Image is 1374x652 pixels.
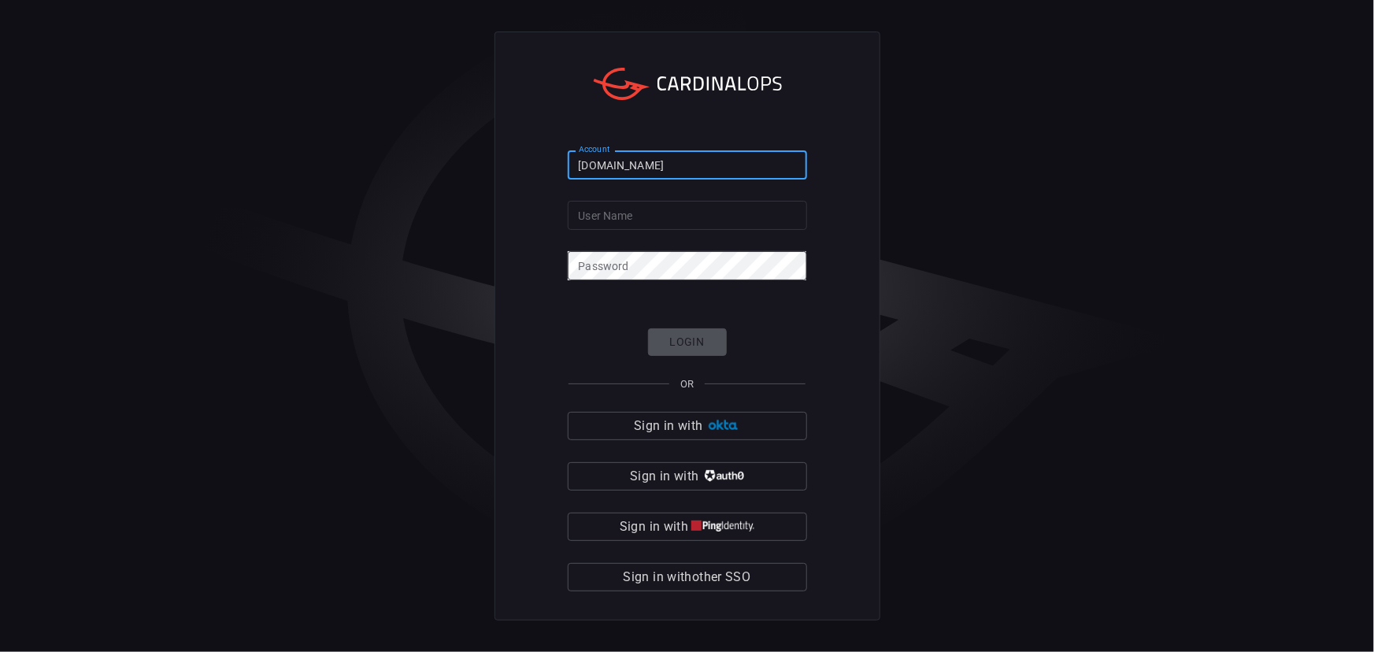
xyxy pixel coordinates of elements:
[706,420,740,432] img: Ad5vKXme8s1CQAAAABJRU5ErkJggg==
[568,563,807,591] button: Sign in withother SSO
[630,465,698,487] span: Sign in with
[579,143,610,155] label: Account
[624,566,751,588] span: Sign in with other SSO
[620,516,688,538] span: Sign in with
[702,470,744,482] img: vP8Hhh4KuCH8AavWKdZY7RZgAAAAASUVORK5CYII=
[568,462,807,491] button: Sign in with
[568,201,807,230] input: Type your user name
[568,513,807,541] button: Sign in with
[691,520,754,532] img: quu4iresuhQAAAABJRU5ErkJggg==
[568,150,807,180] input: Type your account
[680,378,694,390] span: OR
[634,415,702,437] span: Sign in with
[568,412,807,440] button: Sign in with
